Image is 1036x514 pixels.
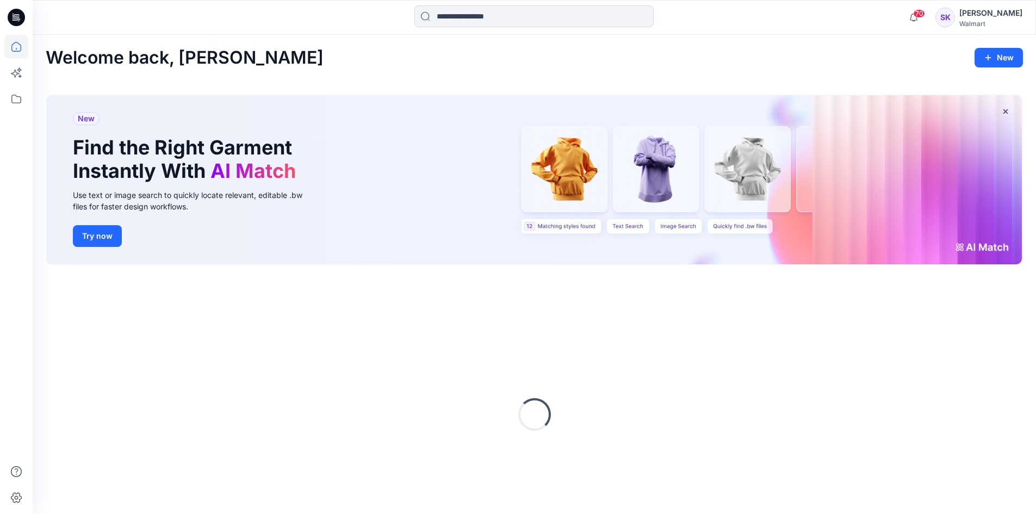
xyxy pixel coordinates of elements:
[959,7,1022,20] div: [PERSON_NAME]
[78,112,95,125] span: New
[73,189,318,212] div: Use text or image search to quickly locate relevant, editable .bw files for faster design workflows.
[975,48,1023,67] button: New
[210,159,296,183] span: AI Match
[73,136,301,183] h1: Find the Right Garment Instantly With
[935,8,955,27] div: SK
[913,9,925,18] span: 70
[73,225,122,247] button: Try now
[46,48,324,68] h2: Welcome back, [PERSON_NAME]
[959,20,1022,28] div: Walmart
